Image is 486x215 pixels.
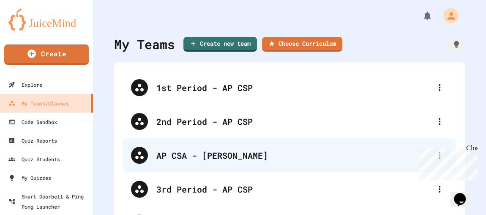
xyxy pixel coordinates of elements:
[123,138,456,172] div: AP CSA - [PERSON_NAME]
[407,8,434,23] div: My Notifications
[8,8,85,30] img: logo-orange.svg
[156,183,431,196] div: 3rd Period - AP CSP
[451,181,478,207] iframe: chat widget
[8,173,51,183] div: My Quizzes
[156,81,431,94] div: 1st Period - AP CSP
[8,135,57,146] div: Quiz Reports
[123,172,456,206] div: 3rd Period - AP CSP
[8,80,42,90] div: Explore
[8,191,90,212] div: Smart Doorbell & Ping Pong Launcher
[434,6,461,25] div: My Account
[183,37,257,52] a: Create new team
[114,35,175,54] div: My Teams
[4,44,89,65] a: Create
[123,105,456,138] div: 2nd Period - AP CSP
[262,37,342,52] a: Choose Curriculum
[156,115,431,128] div: 2nd Period - AP CSP
[448,36,465,53] div: How it works
[8,117,57,127] div: Code Sandbox
[8,154,60,164] div: Quiz Students
[416,144,478,180] iframe: chat widget
[3,3,58,54] div: Chat with us now!Close
[123,71,456,105] div: 1st Period - AP CSP
[8,98,69,108] div: My Teams/Classes
[156,149,431,162] div: AP CSA - [PERSON_NAME]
